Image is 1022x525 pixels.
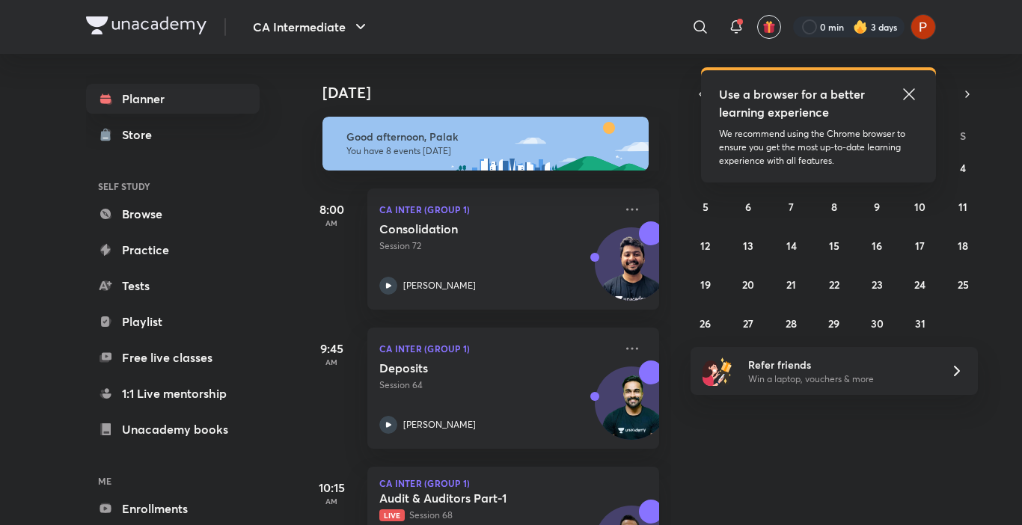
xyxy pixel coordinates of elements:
button: avatar [757,15,781,39]
button: October 7, 2025 [780,194,804,218]
abbr: October 19, 2025 [700,277,711,292]
h5: 10:15 [302,479,361,497]
a: Free live classes [86,343,260,372]
abbr: October 5, 2025 [703,200,709,214]
abbr: October 30, 2025 [871,316,884,331]
p: [PERSON_NAME] [403,418,476,432]
p: AM [302,357,361,366]
abbr: October 6, 2025 [745,200,751,214]
abbr: October 21, 2025 [786,277,796,292]
button: October 6, 2025 [736,194,760,218]
img: Avatar [596,236,667,307]
abbr: October 16, 2025 [872,239,882,253]
abbr: October 7, 2025 [789,200,794,214]
abbr: October 13, 2025 [743,239,753,253]
button: October 27, 2025 [736,311,760,335]
button: October 19, 2025 [694,272,717,296]
a: Practice [86,235,260,265]
abbr: October 12, 2025 [700,239,710,253]
p: Session 68 [379,509,614,522]
h6: SELF STUDY [86,174,260,199]
abbr: October 9, 2025 [874,200,880,214]
button: CA Intermediate [244,12,379,42]
abbr: October 18, 2025 [958,239,968,253]
abbr: October 15, 2025 [829,239,839,253]
button: October 18, 2025 [951,233,975,257]
img: Palak [911,14,936,40]
abbr: October 26, 2025 [700,316,711,331]
span: Live [379,509,405,521]
abbr: October 23, 2025 [872,277,883,292]
h5: 8:00 [302,200,361,218]
button: October 12, 2025 [694,233,717,257]
abbr: October 17, 2025 [915,239,925,253]
p: Session 64 [379,378,614,392]
a: 1:1 Live mentorship [86,378,260,408]
p: CA Inter (Group 1) [379,200,614,218]
abbr: October 11, 2025 [958,200,967,214]
button: October 11, 2025 [951,194,975,218]
button: October 17, 2025 [908,233,932,257]
abbr: Saturday [960,129,966,143]
abbr: October 28, 2025 [786,316,797,331]
abbr: October 25, 2025 [958,277,969,292]
h5: Deposits [379,360,566,375]
a: Browse [86,199,260,229]
h5: Use a browser for a better learning experience [719,85,868,121]
p: CA Inter (Group 1) [379,479,647,488]
a: Unacademy books [86,414,260,444]
h6: Good afternoon, Palak [346,130,635,144]
abbr: October 14, 2025 [786,239,797,253]
abbr: October 24, 2025 [914,277,925,292]
button: October 31, 2025 [908,311,932,335]
button: October 23, 2025 [865,272,889,296]
h6: ME [86,468,260,494]
button: October 24, 2025 [908,272,932,296]
button: October 28, 2025 [780,311,804,335]
button: October 21, 2025 [780,272,804,296]
abbr: October 10, 2025 [914,200,925,214]
button: October 22, 2025 [822,272,846,296]
abbr: October 31, 2025 [915,316,925,331]
h5: Audit & Auditors Part-1 [379,491,566,506]
abbr: October 20, 2025 [742,277,754,292]
button: October 5, 2025 [694,194,717,218]
button: October 15, 2025 [822,233,846,257]
abbr: October 22, 2025 [829,277,839,292]
abbr: October 29, 2025 [828,316,839,331]
button: October 13, 2025 [736,233,760,257]
img: afternoon [322,117,649,171]
button: October 14, 2025 [780,233,804,257]
a: Enrollments [86,494,260,524]
p: AM [302,497,361,506]
h5: 9:45 [302,340,361,357]
p: We recommend using the Chrome browser to ensure you get the most up-to-date learning experience w... [719,127,918,168]
p: Win a laptop, vouchers & more [748,372,932,386]
h5: Consolidation [379,221,566,236]
button: October 26, 2025 [694,311,717,335]
button: October 4, 2025 [951,156,975,179]
button: October 29, 2025 [822,311,846,335]
button: October 25, 2025 [951,272,975,296]
button: October 8, 2025 [822,194,846,218]
abbr: October 27, 2025 [743,316,753,331]
abbr: October 8, 2025 [831,200,837,214]
a: Planner [86,84,260,114]
a: Store [86,120,260,150]
img: streak [853,19,868,34]
p: AM [302,218,361,227]
button: October 10, 2025 [908,194,932,218]
div: Store [122,126,161,144]
a: Tests [86,271,260,301]
button: October 16, 2025 [865,233,889,257]
img: Company Logo [86,16,206,34]
button: October 30, 2025 [865,311,889,335]
img: Avatar [596,375,667,446]
button: October 20, 2025 [736,272,760,296]
button: October 9, 2025 [865,194,889,218]
h4: [DATE] [322,84,674,102]
p: CA Inter (Group 1) [379,340,614,357]
p: Session 72 [379,239,614,253]
h6: Refer friends [748,357,932,372]
img: referral [703,356,732,386]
